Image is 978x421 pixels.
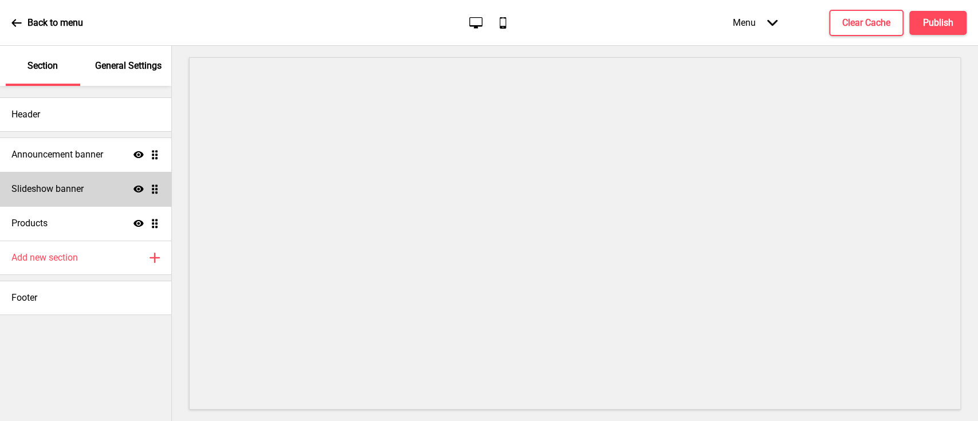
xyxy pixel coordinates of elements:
[28,60,58,72] p: Section
[11,108,40,121] h4: Header
[11,217,48,230] h4: Products
[28,17,83,29] p: Back to menu
[842,17,890,29] h4: Clear Cache
[11,148,103,161] h4: Announcement banner
[721,6,789,40] div: Menu
[923,17,953,29] h4: Publish
[11,183,84,195] h4: Slideshow banner
[11,292,37,304] h4: Footer
[11,7,83,38] a: Back to menu
[829,10,904,36] button: Clear Cache
[11,251,78,264] h4: Add new section
[909,11,967,35] button: Publish
[95,60,162,72] p: General Settings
